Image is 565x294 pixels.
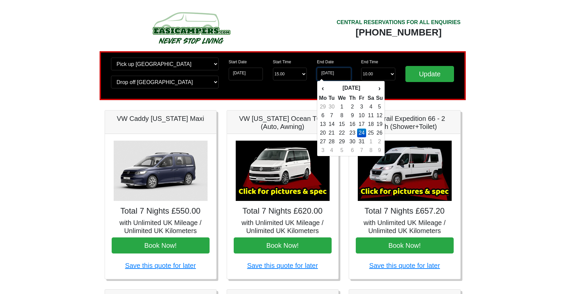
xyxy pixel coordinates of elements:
[348,111,357,120] td: 9
[127,9,255,46] img: campers-checkout-logo.png
[348,129,357,137] td: 23
[366,120,376,129] td: 18
[361,59,378,65] label: End Time
[234,237,332,253] button: Book Now!
[336,120,347,129] td: 15
[317,68,351,80] input: Return Date
[319,111,327,120] td: 6
[337,26,461,39] div: [PHONE_NUMBER]
[366,111,376,120] td: 11
[357,102,366,111] td: 3
[356,206,454,216] h4: Total 7 Nights £657.20
[229,59,247,65] label: Start Date
[357,129,366,137] td: 24
[327,146,336,155] td: 4
[357,146,366,155] td: 7
[319,129,327,137] td: 20
[348,120,357,129] td: 16
[366,137,376,146] td: 1
[348,94,357,102] th: Th
[273,59,291,65] label: Start Time
[236,141,330,201] img: VW California Ocean T6.1 (Auto, Awning)
[327,137,336,146] td: 28
[366,94,376,102] th: Sa
[327,94,336,102] th: Tu
[336,129,347,137] td: 22
[376,137,383,146] td: 2
[369,262,440,269] a: Save this quote for later
[319,137,327,146] td: 27
[327,120,336,129] td: 14
[125,262,196,269] a: Save this quote for later
[356,219,454,235] h5: with Unlimited UK Mileage / Unlimited UK Kilometers
[358,141,452,201] img: Auto-Trail Expedition 66 - 2 Berth (Shower+Toilet)
[327,111,336,120] td: 7
[112,206,210,216] h4: Total 7 Nights £550.00
[357,94,366,102] th: Fr
[376,94,383,102] th: Su
[234,206,332,216] h4: Total 7 Nights £620.00
[317,59,334,65] label: End Date
[366,102,376,111] td: 4
[366,129,376,137] td: 25
[229,68,263,80] input: Start Date
[356,237,454,253] button: Book Now!
[357,111,366,120] td: 10
[319,120,327,129] td: 13
[247,262,318,269] a: Save this quote for later
[366,146,376,155] td: 8
[112,219,210,235] h5: with Unlimited UK Mileage / Unlimited UK Kilometers
[357,120,366,129] td: 17
[327,102,336,111] td: 30
[336,102,347,111] td: 1
[356,115,454,131] h5: Auto-Trail Expedition 66 - 2 Berth (Shower+Toilet)
[348,146,357,155] td: 6
[376,102,383,111] td: 5
[336,137,347,146] td: 29
[112,115,210,123] h5: VW Caddy [US_STATE] Maxi
[336,146,347,155] td: 5
[376,111,383,120] td: 12
[376,120,383,129] td: 19
[357,137,366,146] td: 31
[114,141,208,201] img: VW Caddy California Maxi
[327,82,376,94] th: [DATE]
[336,111,347,120] td: 8
[319,146,327,155] td: 3
[376,129,383,137] td: 26
[348,137,357,146] td: 30
[319,94,327,102] th: Mo
[319,82,327,94] th: ‹
[336,94,347,102] th: We
[319,102,327,111] td: 29
[112,237,210,253] button: Book Now!
[348,102,357,111] td: 2
[234,115,332,131] h5: VW [US_STATE] Ocean T6.1 (Auto, Awning)
[376,82,383,94] th: ›
[337,18,461,26] div: CENTRAL RESERVATIONS FOR ALL ENQUIRIES
[234,219,332,235] h5: with Unlimited UK Mileage / Unlimited UK Kilometers
[376,146,383,155] td: 9
[327,129,336,137] td: 21
[405,66,454,82] input: Update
